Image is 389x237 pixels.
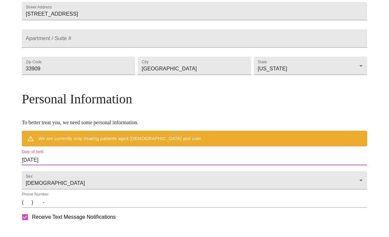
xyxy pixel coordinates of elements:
[254,57,367,75] div: [US_STATE]
[22,120,367,126] p: To better treat you, we need some personal information.
[22,150,44,154] label: Date of birth
[22,171,367,189] div: [DEMOGRAPHIC_DATA]
[22,91,367,107] h3: Personal Information
[38,133,201,144] div: We are currently only treating patients aged [DEMOGRAPHIC_DATA] and over
[32,213,116,221] span: Receive Text Message Notifications
[22,193,49,197] label: Phone Number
